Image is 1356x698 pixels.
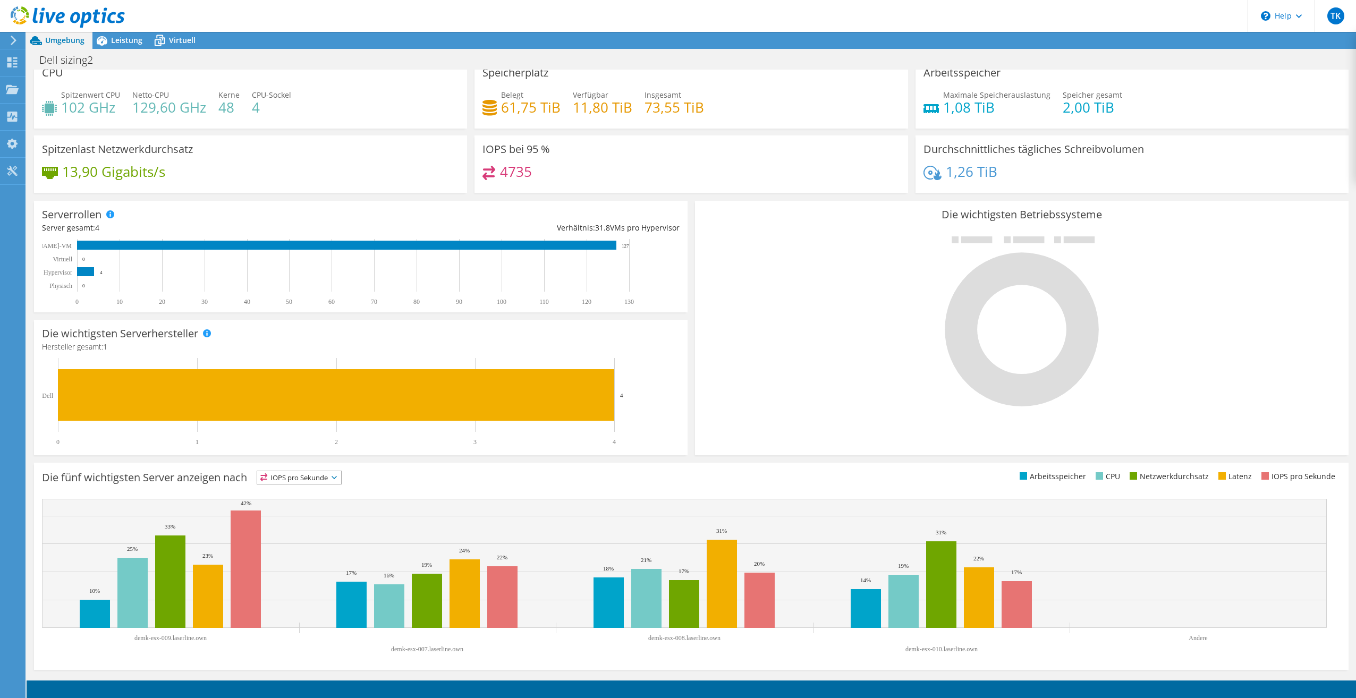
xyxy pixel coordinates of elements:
h4: 11,80 TiB [573,101,632,113]
h1: Dell sizing2 [35,54,109,66]
text: 50 [286,298,292,305]
text: demk-esx-007.laserline.own [391,645,463,653]
text: 60 [328,298,335,305]
span: Virtuell [169,35,196,45]
text: Hypervisor [44,269,72,276]
span: CPU-Sockel [252,90,291,100]
span: Insgesamt [645,90,681,100]
text: 0 [82,283,85,288]
text: 120 [582,298,591,305]
span: Belegt [501,90,523,100]
text: 40 [244,298,250,305]
text: 0 [82,257,85,262]
h4: 2,00 TiB [1063,101,1122,113]
span: Speicher gesamt [1063,90,1122,100]
text: 17% [1011,569,1022,575]
h4: 102 GHz [61,101,120,113]
text: 4 [620,392,623,398]
h4: 1,26 TiB [946,166,997,177]
text: 4 [613,438,616,446]
text: 31% [716,527,727,534]
text: 130 [624,298,634,305]
h3: IOPS bei 95 % [482,143,550,155]
text: 24% [459,547,470,554]
span: 1 [103,342,107,352]
h4: 48 [218,101,240,113]
text: Physisch [49,282,72,290]
h4: 129,60 GHz [132,101,206,113]
text: 21% [641,557,651,563]
text: 127 [622,243,629,249]
span: 31.8 [595,223,610,233]
text: 4 [100,270,103,275]
text: 33% [165,523,175,530]
span: Leistung [111,35,142,45]
h3: Die wichtigsten Betriebssysteme [703,209,1341,220]
text: 10 [116,298,123,305]
h4: Hersteller gesamt: [42,341,680,353]
text: 80 [413,298,420,305]
text: 31% [936,529,946,535]
text: 22% [973,555,984,561]
h3: Durchschnittliches tägliches Schreibvolumen [923,143,1144,155]
text: 19% [898,563,909,569]
h3: Spitzenlast Netzwerkdurchsatz [42,143,193,155]
text: demk-esx-010.laserline.own [905,645,978,653]
text: 17% [346,569,357,576]
h4: 73,55 TiB [645,101,704,113]
text: 20 [159,298,165,305]
text: 23% [202,552,213,559]
li: CPU [1093,471,1120,482]
h4: 4 [252,101,291,113]
span: TK [1327,7,1344,24]
text: Virtuell [53,256,72,263]
text: demk-esx-009.laserline.own [134,634,207,642]
h4: 4735 [500,166,532,177]
span: IOPS pro Sekunde [257,471,341,484]
text: 42% [241,500,251,506]
text: 17% [679,568,689,574]
span: Maximale Speicherauslastung [943,90,1050,100]
text: 18% [603,565,614,572]
text: 3 [473,438,477,446]
text: 0 [56,438,60,446]
text: 16% [384,572,394,578]
li: Arbeitsspeicher [1017,471,1086,482]
h3: Serverrollen [42,209,101,220]
li: Latenz [1216,471,1252,482]
text: 100 [497,298,506,305]
h3: CPU [42,67,63,79]
h4: 13,90 Gigabits/s [62,166,165,177]
li: IOPS pro Sekunde [1259,471,1335,482]
text: 1 [196,438,199,446]
div: Server gesamt: [42,222,361,234]
text: demk-esx-008.laserline.own [648,634,721,642]
text: 30 [201,298,208,305]
text: 22% [497,554,507,560]
text: 10% [89,588,100,594]
span: Umgebung [45,35,84,45]
span: Spitzenwert CPU [61,90,120,100]
text: Andere [1189,634,1207,642]
span: Verfügbar [573,90,608,100]
text: 90 [456,298,462,305]
text: 110 [539,298,549,305]
h3: Speicherplatz [482,67,548,79]
svg: \n [1261,11,1270,21]
div: Verhältnis: VMs pro Hypervisor [361,222,680,234]
text: 0 [75,298,79,305]
span: Kerne [218,90,240,100]
text: 19% [421,561,432,568]
text: 2 [335,438,338,446]
text: 70 [371,298,377,305]
text: 25% [127,546,138,552]
text: 20% [754,560,765,567]
h4: 61,75 TiB [501,101,561,113]
text: 14% [860,577,871,583]
text: Dell [42,392,53,399]
h3: Die wichtigsten Serverhersteller [42,328,198,339]
span: 4 [95,223,99,233]
h3: Arbeitsspeicher [923,67,1001,79]
span: Netto-CPU [132,90,169,100]
h4: 1,08 TiB [943,101,1050,113]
